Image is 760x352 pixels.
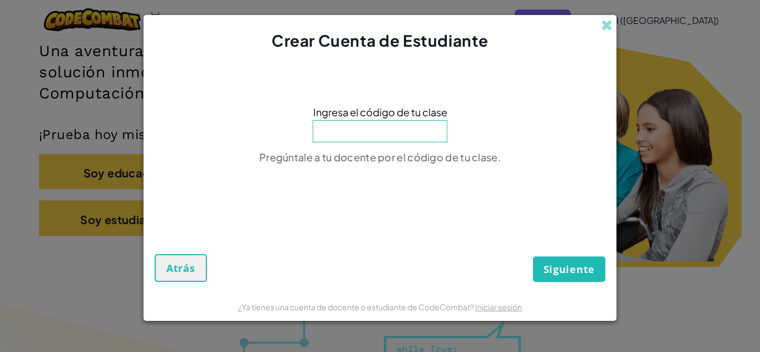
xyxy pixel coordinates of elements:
font: Atrás [166,261,195,275]
button: Atrás [155,254,207,282]
font: ¿Ya tienes una cuenta de docente o estudiante de CodeCombat? [238,302,474,312]
button: Siguiente [533,256,605,282]
font: Siguiente [544,262,595,276]
font: Ingresa el código de tu clase [313,106,447,118]
font: Pregúntale a tu docente por el código de tu clase. [259,151,501,163]
a: Iniciar sesión [475,302,522,312]
font: Crear Cuenta de Estudiante [272,31,488,50]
